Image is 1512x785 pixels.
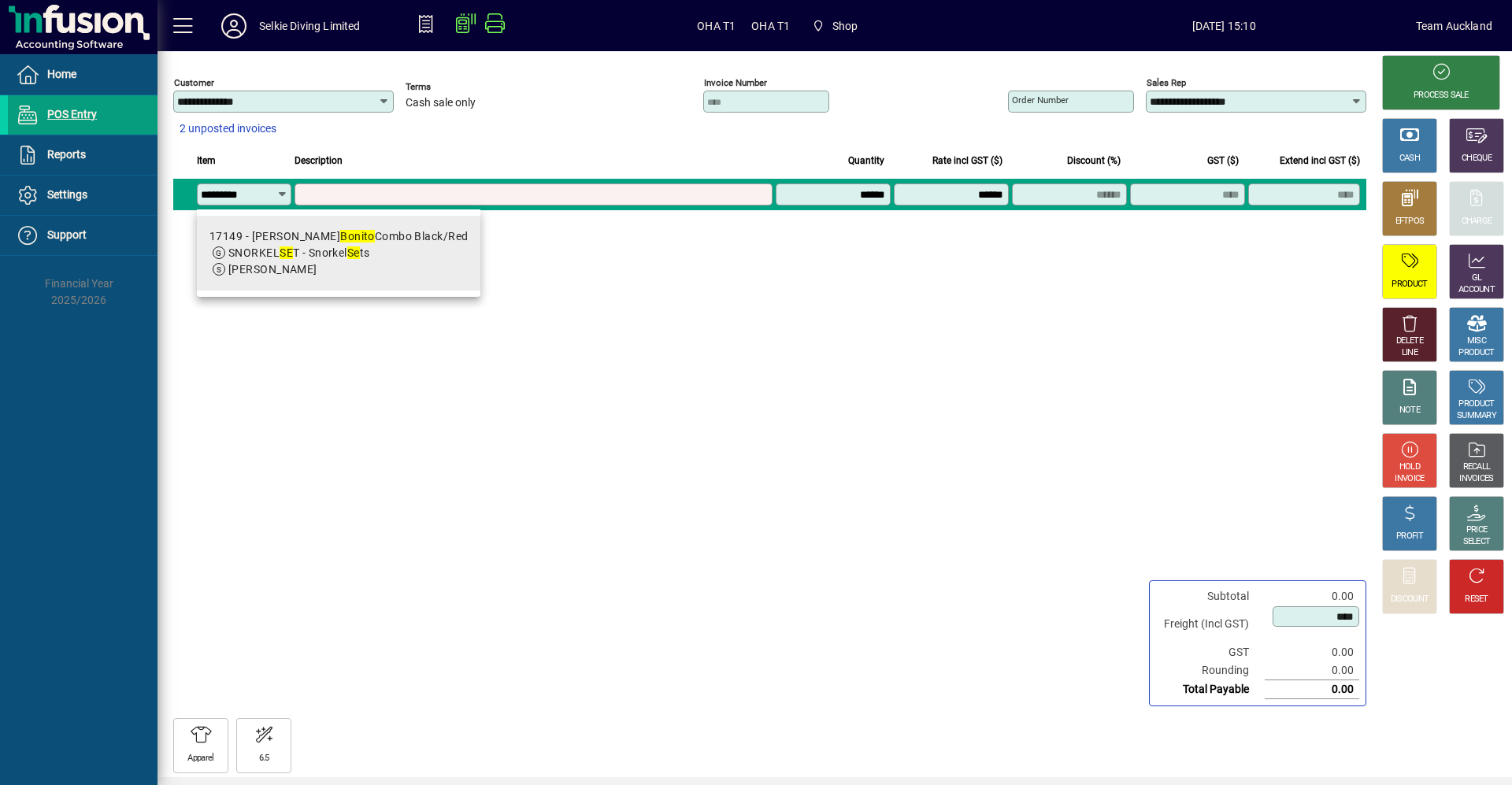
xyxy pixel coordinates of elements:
[1399,153,1420,165] div: CASH
[174,77,214,88] mat-label: Customer
[8,176,157,215] a: Settings
[1156,661,1265,680] td: Rounding
[197,216,480,291] mat-option: 17149 - Mares Bonito Combo Black/Red
[1012,94,1069,106] mat-label: Order number
[1280,152,1360,169] span: Extend incl GST ($)
[1207,152,1239,169] span: GST ($)
[806,12,864,40] span: Shop
[1399,405,1420,417] div: NOTE
[340,230,375,243] em: Bonito
[1395,216,1425,228] div: EFTPOS
[1265,587,1359,605] td: 0.00
[1457,410,1496,422] div: SUMMARY
[1414,90,1469,102] div: PROCESS SALE
[1462,216,1492,228] div: CHARGE
[209,12,259,40] button: Profile
[1463,461,1491,473] div: RECALL
[1156,587,1265,605] td: Subtotal
[1466,524,1488,536] div: PRICE
[180,120,276,137] span: 2 unposted invoices
[1458,398,1494,410] div: PRODUCT
[259,13,361,39] div: Selkie Diving Limited
[1392,279,1427,291] div: PRODUCT
[47,228,87,241] span: Support
[832,13,858,39] span: Shop
[1395,473,1424,485] div: INVOICE
[47,68,76,80] span: Home
[197,152,216,169] span: Item
[1458,284,1495,296] div: ACCOUNT
[47,148,86,161] span: Reports
[1463,536,1491,548] div: SELECT
[751,13,790,39] span: OHA T1
[1472,272,1482,284] div: GL
[8,55,157,94] a: Home
[1396,335,1423,347] div: DELETE
[1032,13,1416,39] span: [DATE] 15:10
[228,246,370,259] span: SNORKEL T - Snorkel ts
[1416,13,1492,39] div: Team Auckland
[1402,347,1417,359] div: LINE
[1265,643,1359,661] td: 0.00
[1467,335,1486,347] div: MISC
[8,216,157,255] a: Support
[848,152,884,169] span: Quantity
[1396,531,1423,542] div: PROFIT
[697,13,736,39] span: OHA T1
[47,188,87,201] span: Settings
[228,263,317,276] span: [PERSON_NAME]
[1465,594,1488,605] div: RESET
[704,77,767,88] mat-label: Invoice number
[8,135,157,175] a: Reports
[1399,461,1420,473] div: HOLD
[187,753,213,765] div: Apparel
[1391,594,1429,605] div: DISCOUNT
[295,152,343,169] span: Description
[173,115,283,143] button: 2 unposted invoices
[1459,473,1493,485] div: INVOICES
[1265,661,1359,680] td: 0.00
[347,246,360,259] em: Se
[1462,153,1492,165] div: CHEQUE
[406,97,476,109] span: Cash sale only
[1156,605,1265,643] td: Freight (Incl GST)
[1156,643,1265,661] td: GST
[280,246,293,259] em: SE
[1458,347,1494,359] div: PRODUCT
[1067,152,1121,169] span: Discount (%)
[406,82,500,92] span: Terms
[1156,680,1265,699] td: Total Payable
[209,228,468,245] div: 17149 - [PERSON_NAME] Combo Black/Red
[47,108,97,120] span: POS Entry
[1265,680,1359,699] td: 0.00
[932,152,1002,169] span: Rate incl GST ($)
[259,753,269,765] div: 6.5
[1147,77,1186,88] mat-label: Sales rep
